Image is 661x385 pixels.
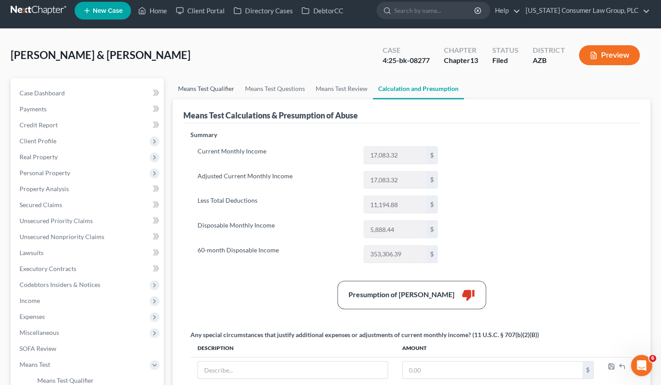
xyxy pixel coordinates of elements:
span: Case Dashboard [20,89,65,97]
span: Client Profile [20,137,56,145]
span: New Case [93,8,123,14]
div: $ [427,196,437,213]
input: 0.00 [364,147,427,164]
label: Current Monthly Income [193,146,359,164]
a: Case Dashboard [12,85,164,101]
div: Chapter [444,45,478,55]
span: Secured Claims [20,201,62,208]
label: Disposable Monthly Income [193,220,359,238]
div: AZB [533,55,565,66]
span: 6 [649,355,656,362]
a: Calculation and Presumption [373,78,464,99]
input: 0.00 [364,196,427,213]
input: Search by name... [394,2,475,19]
div: $ [427,221,437,238]
span: Payments [20,105,47,113]
a: Unsecured Priority Claims [12,213,164,229]
span: Real Property [20,153,58,161]
a: Home [134,3,171,19]
div: Filed [492,55,519,66]
input: 0.00 [364,246,427,263]
label: Less Total Deductions [193,196,359,213]
div: Status [492,45,519,55]
span: Expenses [20,313,45,320]
span: Executory Contracts [20,265,76,272]
input: Describe... [198,361,388,378]
div: Presumption of [PERSON_NAME] [348,290,455,300]
input: 0.00 [403,361,582,378]
p: Summary [190,130,445,139]
button: Preview [579,45,640,65]
span: Miscellaneous [20,329,59,336]
a: Lawsuits [12,245,164,261]
a: DebtorCC [297,3,347,19]
a: Client Portal [171,3,229,19]
div: $ [427,246,437,263]
span: 13 [470,56,478,64]
i: thumb_down [462,288,475,302]
div: $ [427,172,437,189]
input: 0.00 [364,172,427,189]
th: Amount [395,339,601,357]
span: SOFA Review [20,345,56,352]
span: Property Analysis [20,185,69,192]
div: 4:25-bk-08277 [383,55,430,66]
div: District [533,45,565,55]
span: Unsecured Nonpriority Claims [20,233,104,240]
div: Any special circumstances that justify additional expenses or adjustments of current monthly inco... [190,330,538,339]
span: Income [20,297,40,304]
span: Means Test [20,361,50,368]
a: Executory Contracts [12,261,164,277]
a: Means Test Review [310,78,373,99]
a: Secured Claims [12,197,164,213]
a: Property Analysis [12,181,164,197]
a: Means Test Questions [240,78,310,99]
a: Payments [12,101,164,117]
span: Lawsuits [20,249,44,256]
span: Personal Property [20,169,70,177]
div: Chapter [444,55,478,66]
a: Means Test Qualifier [173,78,240,99]
span: Means Test Qualifier [37,377,94,384]
div: Means Test Calculations & Presumption of Abuse [183,110,358,121]
input: 0.00 [364,221,427,238]
a: Unsecured Nonpriority Claims [12,229,164,245]
a: Help [491,3,520,19]
a: Credit Report [12,117,164,133]
iframe: Intercom live chat [631,355,652,376]
span: Credit Report [20,121,58,129]
div: $ [427,147,437,164]
a: [US_STATE] Consumer Law Group, PLC [521,3,650,19]
label: Adjusted Current Monthly Income [193,171,359,189]
div: Case [383,45,430,55]
span: Unsecured Priority Claims [20,217,93,224]
span: [PERSON_NAME] & [PERSON_NAME] [11,48,190,61]
th: Description [190,339,395,357]
a: Directory Cases [229,3,297,19]
a: SOFA Review [12,341,164,357]
div: $ [582,361,593,378]
label: 60-month Disposable Income [193,245,359,263]
span: Codebtors Insiders & Notices [20,281,100,288]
